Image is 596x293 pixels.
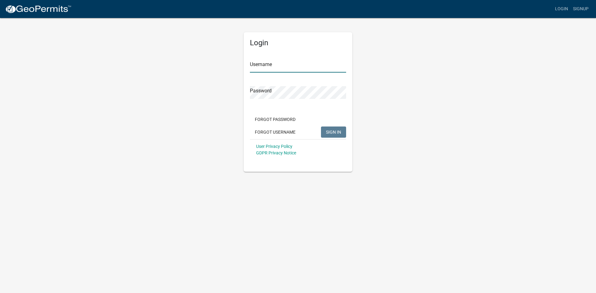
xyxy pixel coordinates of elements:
button: Forgot Password [250,114,300,125]
a: Signup [571,3,591,15]
h5: Login [250,38,346,47]
a: GDPR Privacy Notice [256,150,296,155]
button: Forgot Username [250,127,300,138]
a: Login [553,3,571,15]
button: SIGN IN [321,127,346,138]
a: User Privacy Policy [256,144,292,149]
span: SIGN IN [326,129,341,134]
